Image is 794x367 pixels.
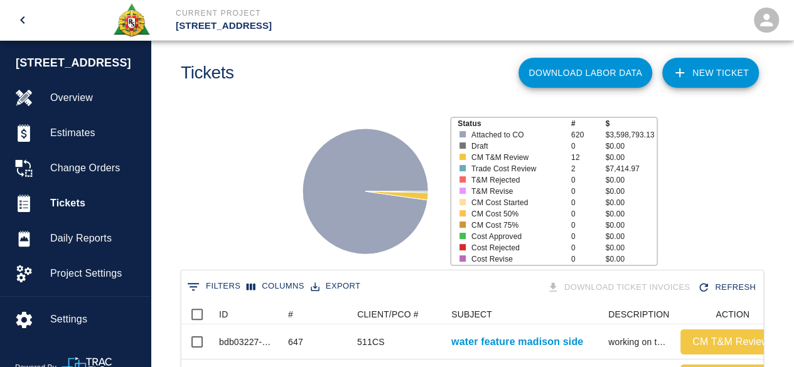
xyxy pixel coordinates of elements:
button: Show filters [184,277,244,297]
p: $0.00 [605,197,657,208]
span: [STREET_ADDRESS] [16,55,144,72]
p: CM T&M Review [471,152,561,163]
p: 12 [571,152,606,163]
p: CM Cost 50% [471,208,561,220]
div: ACTION [674,304,787,324]
iframe: Chat Widget [731,307,794,367]
div: DESCRIPTION [602,304,674,324]
button: Download Labor Data [518,58,652,88]
p: CM Cost Started [471,197,561,208]
span: Change Orders [50,161,140,176]
p: $0.00 [605,253,657,265]
span: Tickets [50,196,140,211]
p: 0 [571,220,606,231]
span: Settings [50,312,140,327]
span: Estimates [50,125,140,141]
div: DESCRIPTION [608,304,669,324]
p: $0.00 [605,242,657,253]
div: SUBJECT [445,304,602,324]
p: CM T&M Review [685,334,776,349]
img: Roger & Sons Concrete [112,3,151,38]
p: $0.00 [605,152,657,163]
span: Overview [50,90,140,105]
p: 0 [571,186,606,197]
span: Daily Reports [50,231,140,246]
div: ACTION [716,304,749,324]
p: 0 [571,141,606,152]
div: bdb03227-e064-417e-8194-ff6fbe07bdfa [219,336,276,348]
p: $0.00 [605,231,657,242]
div: Tickets download in groups of 15 [544,277,695,299]
p: T&M Revise [471,186,561,197]
p: 0 [571,174,606,186]
p: $ [605,118,657,129]
p: $3,598,793.13 [605,129,657,141]
p: T&M Rejected [471,174,561,186]
p: $0.00 [605,220,657,231]
div: working on the water feature at madison ave side jeremy emil 8/22/25 [608,336,668,348]
p: 0 [571,242,606,253]
button: Select columns [244,277,308,296]
p: # [571,118,606,129]
h1: Tickets [181,63,234,83]
div: # [288,304,293,324]
p: [STREET_ADDRESS] [176,19,465,33]
p: Current Project [176,8,465,19]
button: Refresh [695,277,761,299]
div: ID [219,304,228,324]
a: NEW TICKET [662,58,759,88]
p: Cost Revise [471,253,561,265]
p: $0.00 [605,208,657,220]
div: CLIENT/PCO # [357,304,419,324]
p: Status [458,118,571,129]
p: Cost Approved [471,231,561,242]
p: CM Cost 75% [471,220,561,231]
p: 620 [571,129,606,141]
p: Trade Cost Review [471,163,561,174]
p: 0 [571,253,606,265]
p: $0.00 [605,141,657,152]
p: $0.00 [605,186,657,197]
div: ID [213,304,282,324]
p: Cost Rejected [471,242,561,253]
p: 0 [571,208,606,220]
p: $7,414.97 [605,163,657,174]
div: # [282,304,351,324]
span: Project Settings [50,266,140,281]
p: 0 [571,231,606,242]
button: Export [308,277,363,296]
div: Refresh the list [695,277,761,299]
div: 511CS [357,336,385,348]
button: open drawer [8,5,38,35]
div: CLIENT/PCO # [351,304,445,324]
div: 647 [288,336,303,348]
p: Draft [471,141,561,152]
div: SUBJECT [451,304,492,324]
p: Attached to CO [471,129,561,141]
p: $0.00 [605,174,657,186]
p: 2 [571,163,606,174]
a: water feature madison side [451,334,583,349]
p: 0 [571,197,606,208]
